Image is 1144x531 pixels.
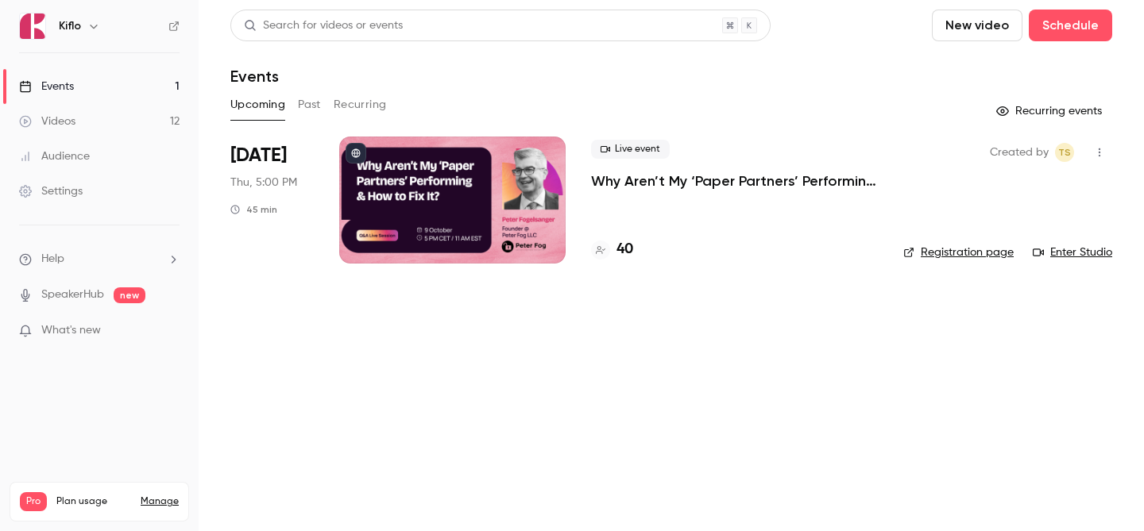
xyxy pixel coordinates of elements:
[19,148,90,164] div: Audience
[41,287,104,303] a: SpeakerHub
[141,495,179,508] a: Manage
[1033,244,1112,260] a: Enter Studio
[230,143,287,168] span: [DATE]
[41,322,101,339] span: What's new
[244,17,403,34] div: Search for videos or events
[989,98,1112,124] button: Recurring events
[1055,143,1074,162] span: Tomica Stojanovikj
[230,67,279,86] h1: Events
[932,10,1022,41] button: New video
[56,495,131,508] span: Plan usage
[230,92,285,117] button: Upcoming
[591,239,633,260] a: 40
[19,114,75,129] div: Videos
[20,492,47,511] span: Pro
[334,92,387,117] button: Recurring
[160,324,180,338] iframe: Noticeable Trigger
[903,244,1014,260] a: Registration page
[230,137,314,264] div: Oct 9 Thu, 5:00 PM (Europe/Rome)
[59,18,81,34] h6: Kiflo
[591,140,670,159] span: Live event
[1029,10,1112,41] button: Schedule
[616,239,633,260] h4: 40
[19,183,83,199] div: Settings
[990,143,1049,162] span: Created by
[298,92,321,117] button: Past
[230,175,297,190] span: Thu, 5:00 PM
[19,79,74,94] div: Events
[591,171,878,190] a: Why Aren’t My ‘Paper Partners’ Performing & How to Fix It?
[230,203,277,216] div: 45 min
[1058,143,1071,162] span: TS
[19,251,180,267] li: help-dropdown-opener
[41,251,64,267] span: Help
[114,287,145,303] span: new
[20,13,45,39] img: Kiflo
